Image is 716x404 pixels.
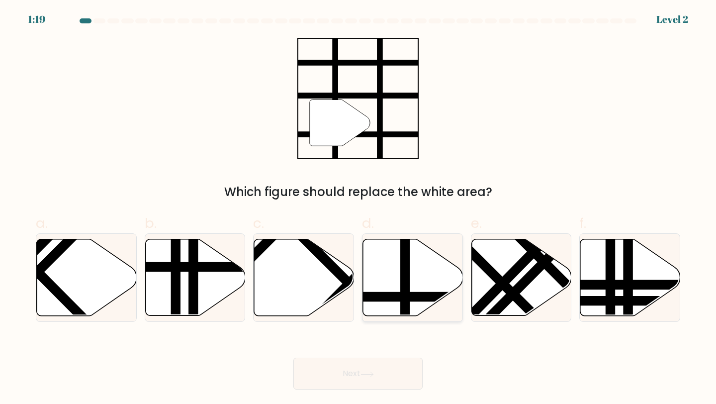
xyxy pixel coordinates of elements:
span: e. [471,213,482,233]
span: a. [36,213,48,233]
button: Next [293,358,423,390]
span: d. [362,213,374,233]
div: 1:19 [28,12,45,27]
div: Which figure should replace the white area? [42,183,674,201]
div: Level 2 [656,12,688,27]
span: b. [145,213,157,233]
span: f. [579,213,586,233]
span: c. [253,213,264,233]
g: " [310,100,370,146]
